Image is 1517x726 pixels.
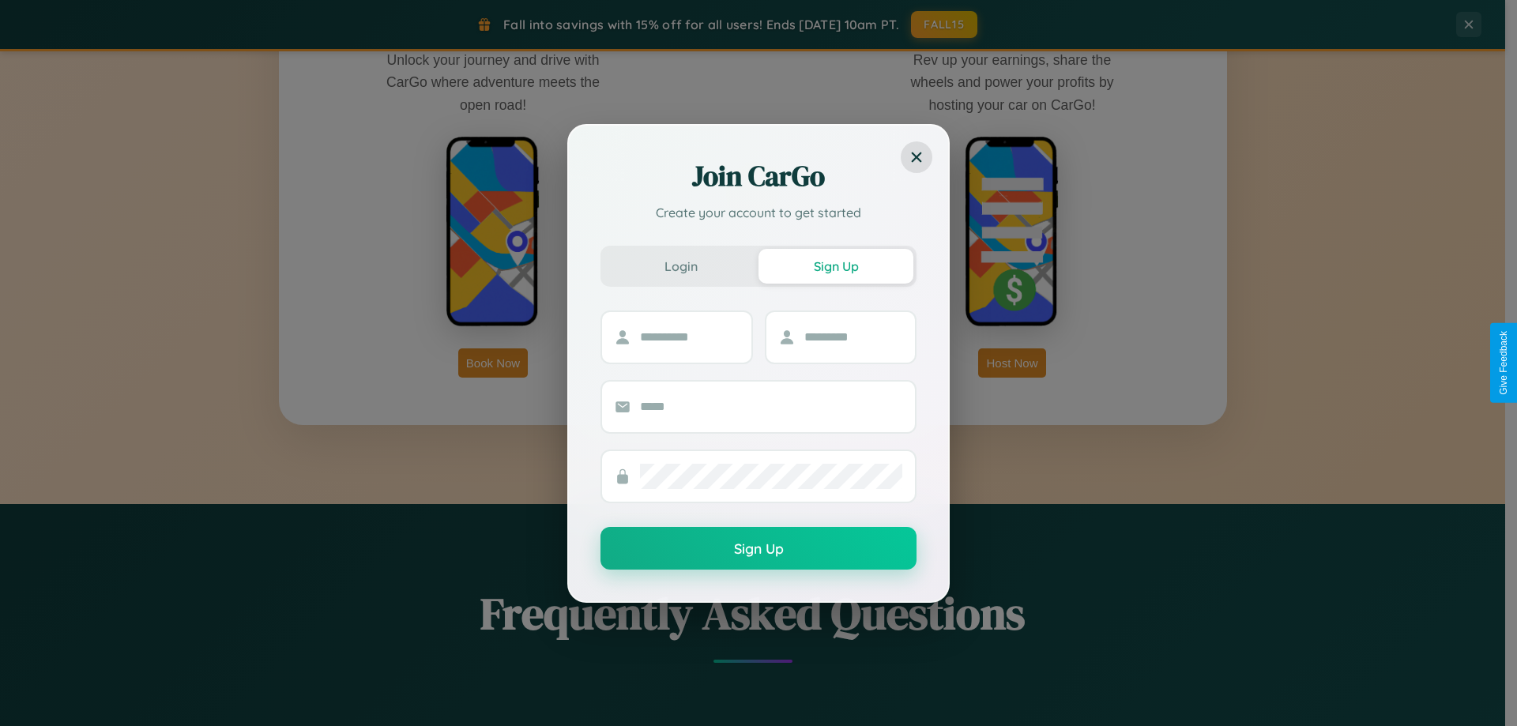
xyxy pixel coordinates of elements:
[600,527,917,570] button: Sign Up
[758,249,913,284] button: Sign Up
[600,203,917,222] p: Create your account to get started
[600,157,917,195] h2: Join CarGo
[604,249,758,284] button: Login
[1498,331,1509,395] div: Give Feedback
